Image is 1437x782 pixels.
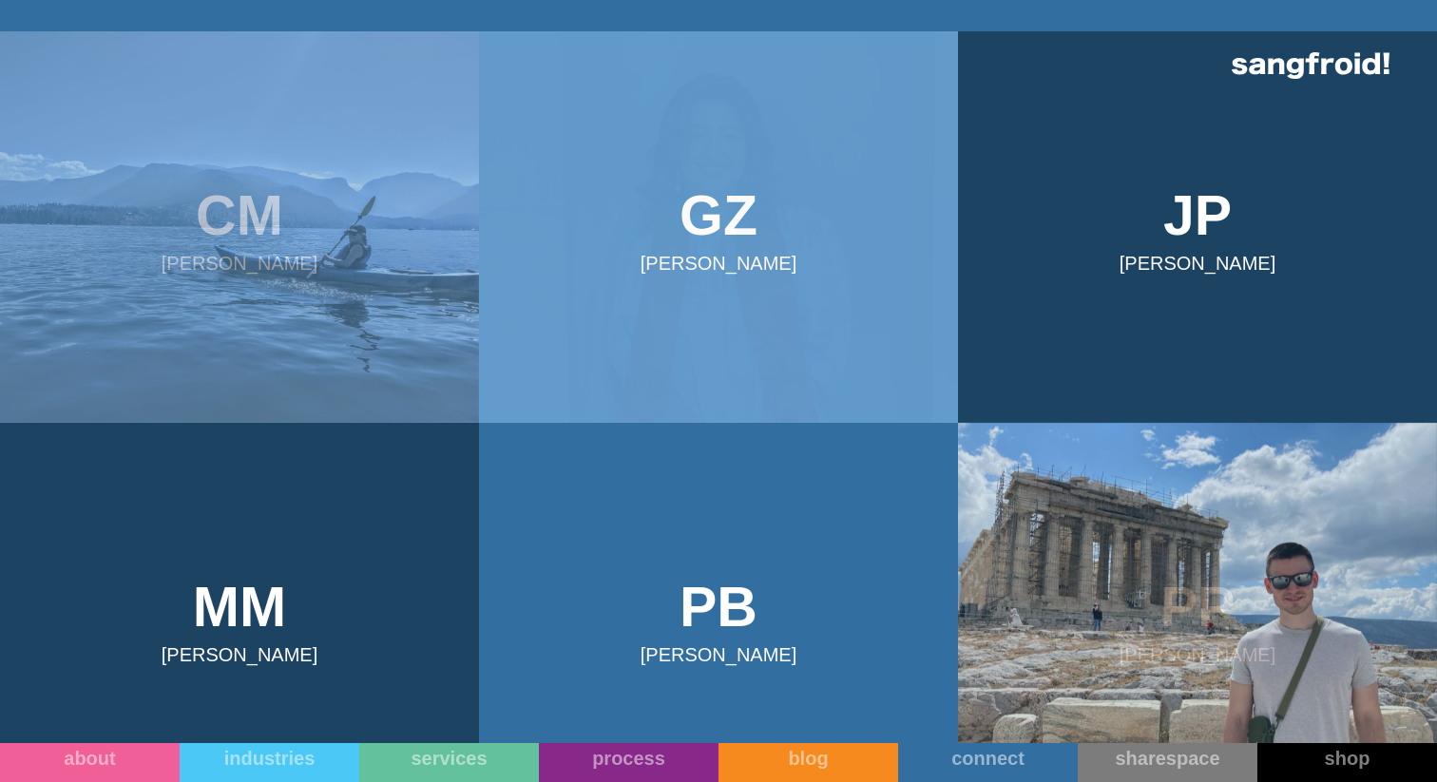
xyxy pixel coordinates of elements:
div: industries [180,747,359,770]
a: GZ[PERSON_NAME] [479,31,958,423]
a: JP[PERSON_NAME] [958,31,1437,423]
div: connect [898,747,1078,770]
a: shop [1257,743,1437,782]
a: services [359,743,539,782]
a: industries [180,743,359,782]
img: logo [1232,52,1389,79]
div: process [539,747,718,770]
a: sharespace [1078,743,1257,782]
div: services [359,747,539,770]
a: blog [718,743,898,782]
div: MM [193,571,286,644]
div: sharespace [1078,747,1257,770]
a: connect [898,743,1078,782]
div: blog [718,747,898,770]
div: JP [1163,180,1232,253]
div: [PERSON_NAME] [162,644,317,665]
div: [PERSON_NAME] [1120,253,1275,274]
a: privacy policy [738,359,795,370]
a: process [539,743,718,782]
div: shop [1257,747,1437,770]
